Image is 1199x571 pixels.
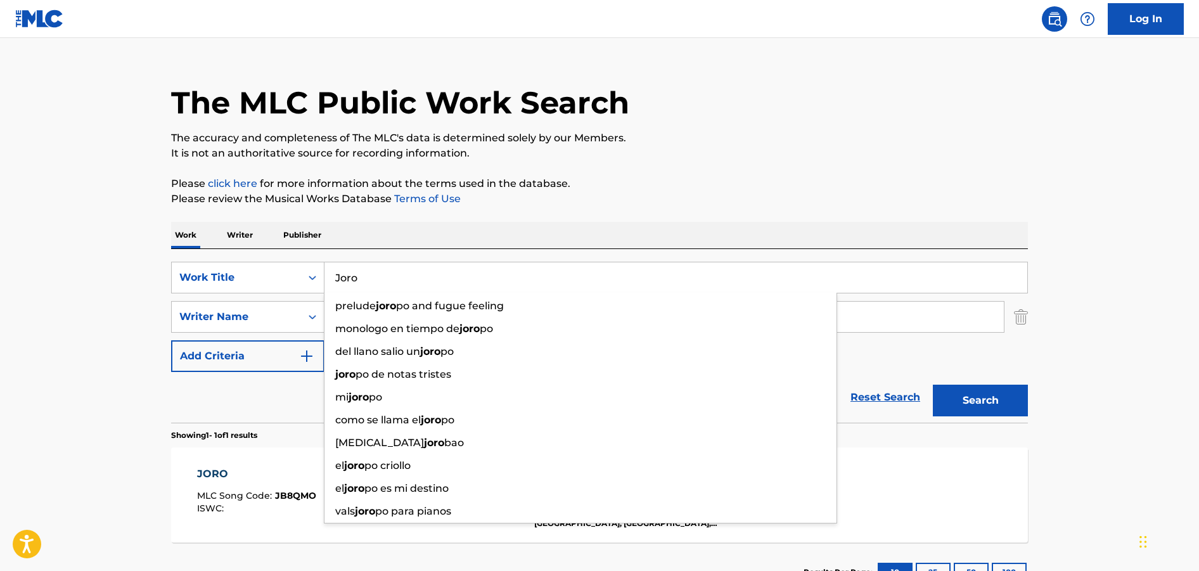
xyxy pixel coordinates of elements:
span: mi [335,391,349,403]
strong: joro [420,345,440,357]
p: The accuracy and completeness of The MLC's data is determined solely by our Members. [171,131,1028,146]
span: po and fugue feeling [396,300,504,312]
span: po [480,323,493,335]
p: Please review the Musical Works Database [171,191,1028,207]
iframe: Chat Widget [1136,510,1199,571]
img: 9d2ae6d4665cec9f34b9.svg [299,349,314,364]
a: click here [208,177,257,189]
div: JORO [197,466,316,482]
a: JOROMLC Song Code:JB8QMOISWC:Writers (2)[PERSON_NAME] [PERSON_NAME], ONOZUTU [PERSON_NAME]Recordi... [171,447,1028,542]
div: Work Title [179,270,293,285]
button: Search [933,385,1028,416]
span: po de notas tristes [356,368,451,380]
span: del llano salio un [335,345,420,357]
span: po criollo [364,459,411,472]
img: Delete Criterion [1014,301,1028,333]
span: prelude [335,300,376,312]
p: It is not an authoritative source for recording information. [171,146,1028,161]
span: po [440,345,454,357]
span: po [441,414,454,426]
p: Writer [223,222,257,248]
strong: joro [335,368,356,380]
a: Reset Search [844,383,926,411]
img: search [1047,11,1062,27]
strong: joro [421,414,441,426]
strong: joro [355,505,375,517]
span: bao [444,437,464,449]
span: po [369,391,382,403]
h1: The MLC Public Work Search [171,84,629,122]
button: Add Criteria [171,340,324,372]
img: MLC Logo [15,10,64,28]
span: JB8QMO [275,490,316,501]
span: po es mi destino [364,482,449,494]
span: como se llama el [335,414,421,426]
div: Writer Name [179,309,293,324]
span: vals [335,505,355,517]
strong: joro [344,459,364,472]
p: Showing 1 - 1 of 1 results [171,430,257,441]
span: ISWC : [197,503,227,514]
strong: joro [459,323,480,335]
a: Public Search [1042,6,1067,32]
p: Publisher [279,222,325,248]
strong: joro [344,482,364,494]
span: el [335,459,344,472]
strong: joro [349,391,369,403]
span: MLC Song Code : [197,490,275,501]
span: el [335,482,344,494]
strong: joro [424,437,444,449]
p: Work [171,222,200,248]
p: Please for more information about the terms used in the database. [171,176,1028,191]
div: Drag [1139,523,1147,561]
span: monologo en tiempo de [335,323,459,335]
span: po para pianos [375,505,451,517]
a: Log In [1108,3,1184,35]
img: help [1080,11,1095,27]
span: [MEDICAL_DATA] [335,437,424,449]
a: Terms of Use [392,193,461,205]
strong: joro [376,300,396,312]
form: Search Form [171,262,1028,423]
div: Help [1075,6,1100,32]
